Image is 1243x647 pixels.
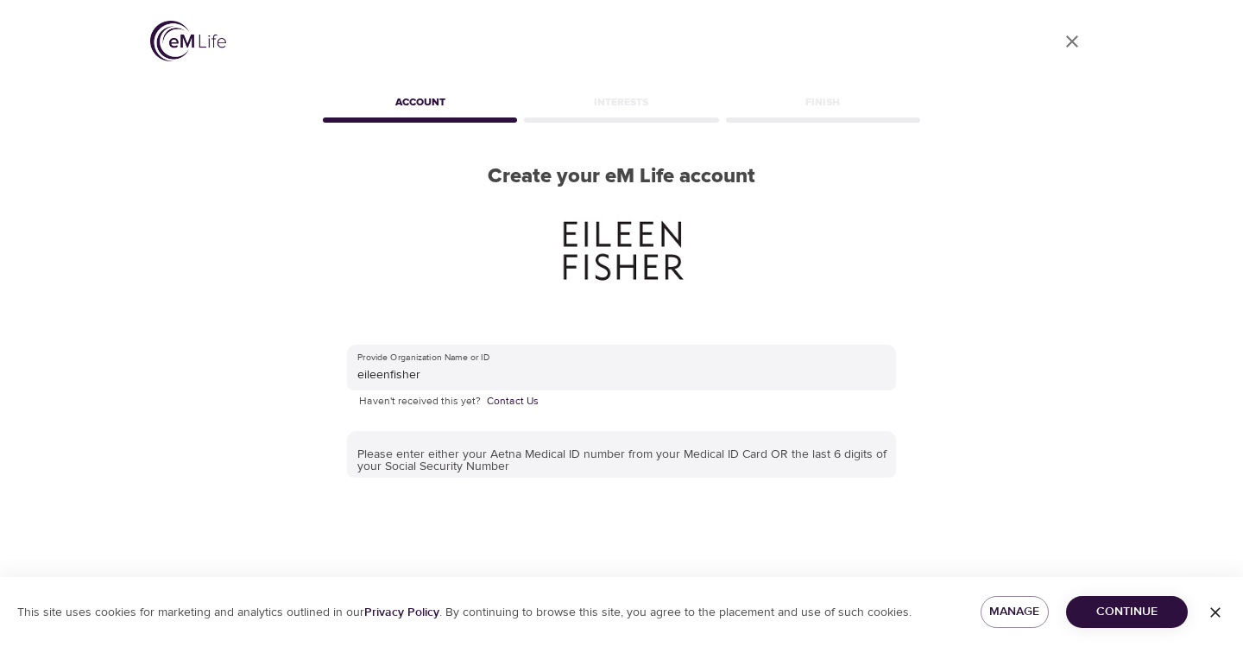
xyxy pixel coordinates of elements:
a: close [1051,21,1093,62]
span: Manage [994,601,1035,623]
img: org_logo_140.jpg [550,210,693,296]
a: Contact Us [487,393,539,410]
button: Continue [1066,596,1188,628]
a: Privacy Policy [364,605,439,620]
button: Manage [981,596,1049,628]
span: Continue [1080,601,1174,623]
img: logo [150,21,226,61]
p: Haven't received this yet? [359,393,884,410]
h2: Create your eM Life account [319,164,924,189]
